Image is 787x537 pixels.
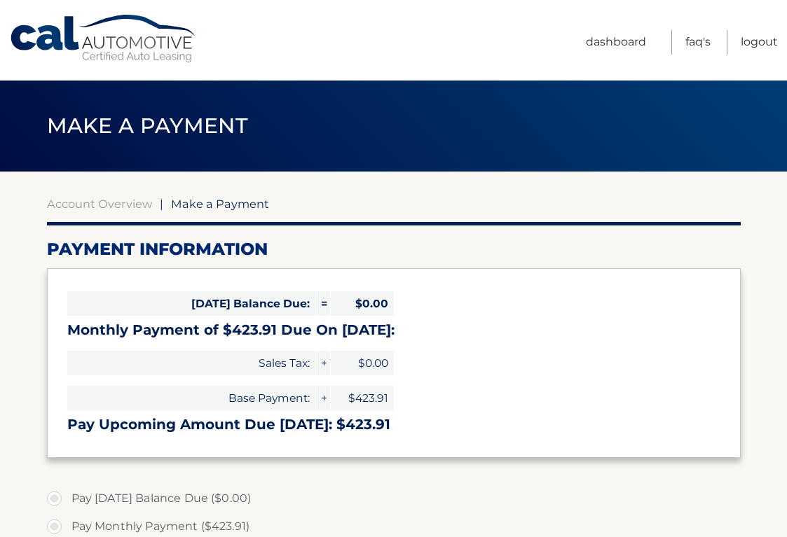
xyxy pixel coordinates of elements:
[67,416,720,433] h3: Pay Upcoming Amount Due [DATE]: $423.91
[171,197,269,211] span: Make a Payment
[685,30,711,55] a: FAQ's
[586,30,646,55] a: Dashboard
[316,291,330,316] span: =
[67,386,315,410] span: Base Payment:
[67,351,315,375] span: Sales Tax:
[331,386,394,410] span: $423.91
[741,30,778,55] a: Logout
[331,291,394,316] span: $0.00
[316,386,330,410] span: +
[67,291,315,316] span: [DATE] Balance Due:
[47,239,741,260] h2: Payment Information
[47,113,248,139] span: Make a Payment
[331,351,394,375] span: $0.00
[316,351,330,375] span: +
[47,197,152,211] a: Account Overview
[160,197,163,211] span: |
[9,14,198,64] a: Cal Automotive
[47,484,741,512] label: Pay [DATE] Balance Due ($0.00)
[67,321,720,339] h3: Monthly Payment of $423.91 Due On [DATE]:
